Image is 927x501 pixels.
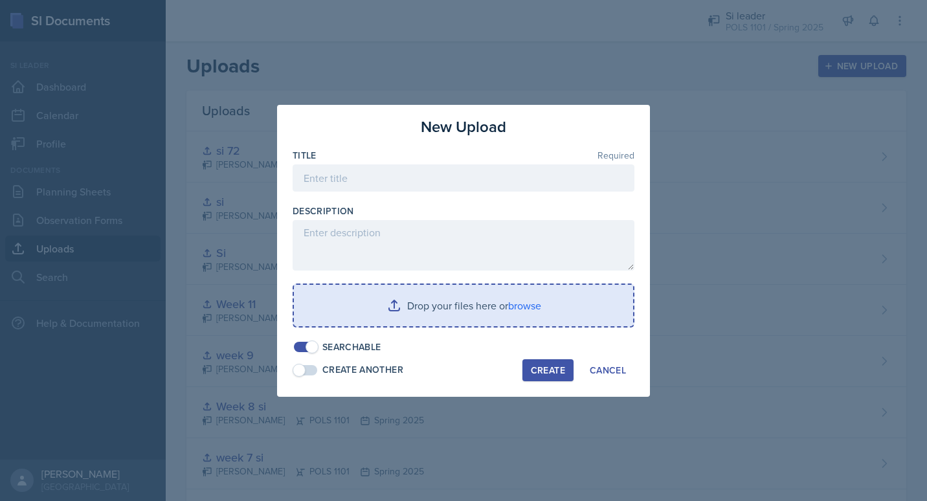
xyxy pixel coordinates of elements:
[581,359,634,381] button: Cancel
[598,151,634,160] span: Required
[421,115,506,139] h3: New Upload
[531,365,565,375] div: Create
[522,359,574,381] button: Create
[293,149,317,162] label: Title
[322,340,381,354] div: Searchable
[322,363,403,377] div: Create Another
[293,164,634,192] input: Enter title
[590,365,626,375] div: Cancel
[293,205,354,217] label: Description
